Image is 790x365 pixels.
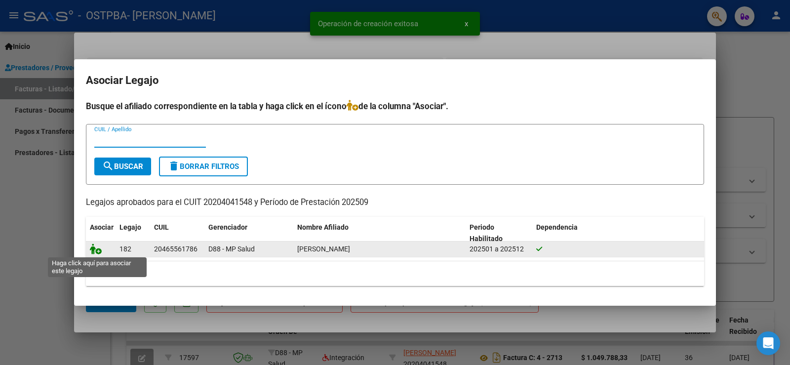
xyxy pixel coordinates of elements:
[90,223,114,231] span: Asociar
[168,162,239,171] span: Borrar Filtros
[208,223,247,231] span: Gerenciador
[154,243,197,255] div: 20465561786
[466,217,532,249] datatable-header-cell: Periodo Habilitado
[159,157,248,176] button: Borrar Filtros
[470,243,528,255] div: 202501 a 202512
[756,331,780,355] div: Open Intercom Messenger
[204,217,293,249] datatable-header-cell: Gerenciador
[470,223,503,243] span: Periodo Habilitado
[119,223,141,231] span: Legajo
[119,245,131,253] span: 182
[86,71,704,90] h2: Asociar Legajo
[150,217,204,249] datatable-header-cell: CUIL
[297,223,349,231] span: Nombre Afiliado
[86,197,704,209] p: Legajos aprobados para el CUIT 20204041548 y Período de Prestación 202509
[532,217,705,249] datatable-header-cell: Dependencia
[116,217,150,249] datatable-header-cell: Legajo
[86,217,116,249] datatable-header-cell: Asociar
[102,162,143,171] span: Buscar
[102,160,114,172] mat-icon: search
[94,158,151,175] button: Buscar
[293,217,466,249] datatable-header-cell: Nombre Afiliado
[168,160,180,172] mat-icon: delete
[297,245,350,253] span: ACOSTA ALEJO EDUARDO
[154,223,169,231] span: CUIL
[86,100,704,113] h4: Busque el afiliado correspondiente en la tabla y haga click en el ícono de la columna "Asociar".
[86,261,704,286] div: 1 registros
[536,223,578,231] span: Dependencia
[208,245,255,253] span: D88 - MP Salud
